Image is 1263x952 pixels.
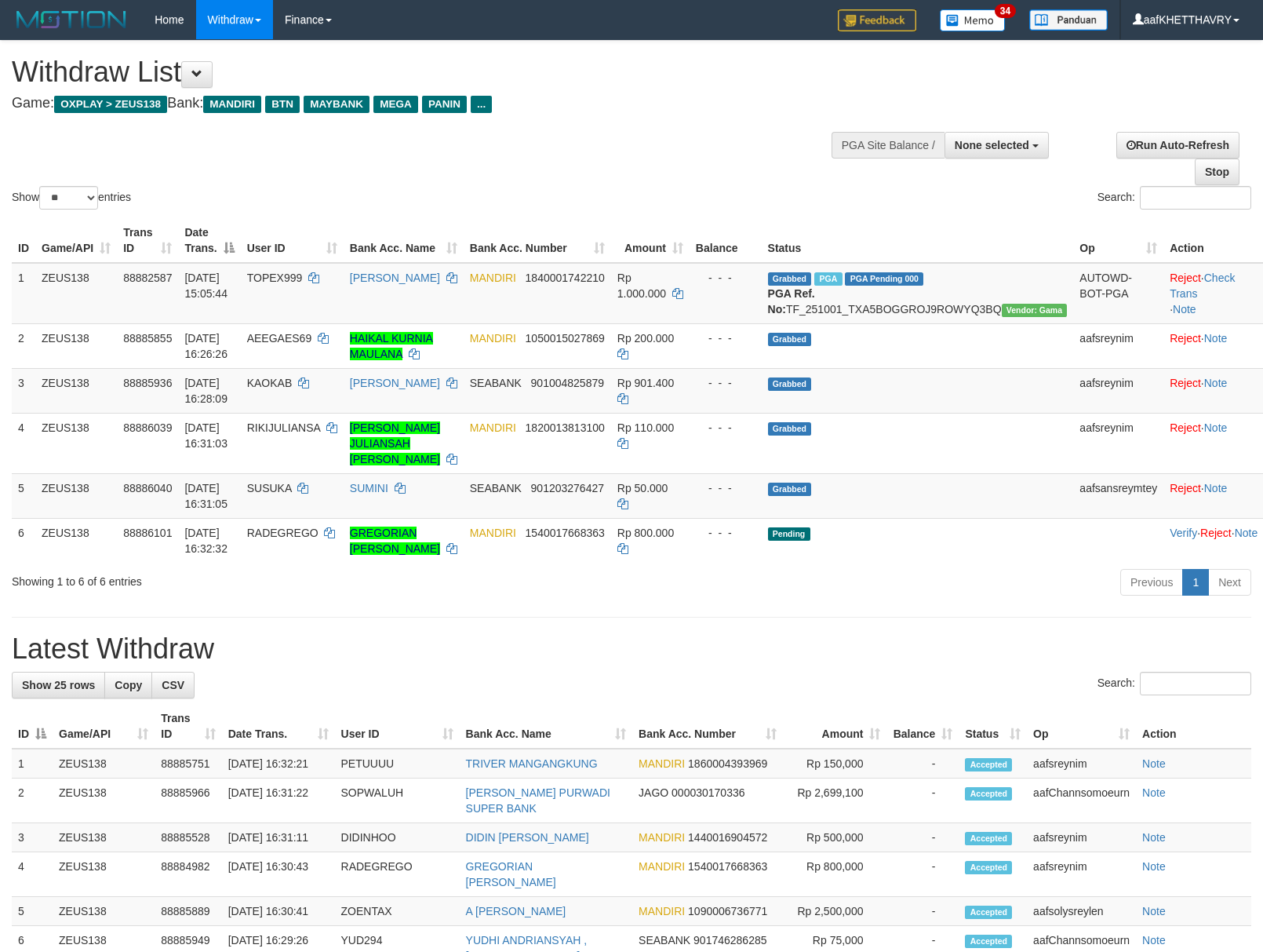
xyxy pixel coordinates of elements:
[1170,527,1197,539] a: Verify
[222,897,335,926] td: [DATE] 16:30:41
[12,897,53,926] td: 5
[54,96,167,113] span: OXPLAY > ZEUS138
[53,704,155,749] th: Game/API: activate to sort column ascending
[783,823,887,852] td: Rp 500,000
[1204,332,1228,345] a: Note
[768,272,812,286] span: Grabbed
[12,518,35,563] td: 6
[693,934,766,947] span: Copy 901746286285 to clipboard
[1204,482,1228,494] a: Note
[1170,272,1235,300] a: Check Trans
[1027,823,1136,852] td: aafsreynim
[53,823,155,852] td: ZEUS138
[12,672,105,698] a: Show 25 rows
[222,779,335,823] td: [DATE] 16:31:22
[1073,218,1163,263] th: Op: activate to sort column ascending
[945,132,1049,159] button: None selected
[184,272,227,300] span: [DATE] 15:05:44
[783,852,887,897] td: Rp 800,000
[688,860,767,873] span: Copy 1540017668363 to clipboard
[344,218,464,263] th: Bank Acc. Name: activate to sort column ascending
[526,332,605,345] span: Copy 1050015027869 to clipboard
[1200,527,1232,539] a: Reject
[672,786,744,799] span: Copy 000030170336 to clipboard
[222,704,335,749] th: Date Trans.: activate to sort column ascending
[470,482,522,494] span: SEABANK
[12,704,53,749] th: ID: activate to sort column descending
[1140,672,1251,695] input: Search:
[531,482,604,494] span: Copy 901203276427 to clipboard
[422,96,467,113] span: PANIN
[350,482,388,494] a: SUMINI
[247,527,318,539] span: RADEGREGO
[886,852,959,897] td: -
[1073,473,1163,518] td: aafsansreymtey
[632,704,783,749] th: Bank Acc. Number: activate to sort column ascending
[886,749,959,779] td: -
[53,749,155,779] td: ZEUS138
[696,375,755,391] div: - - -
[965,758,1012,771] span: Accepted
[762,218,1074,263] th: Status
[155,779,221,823] td: 88885966
[247,421,320,434] span: RIKIJULIANSA
[35,218,117,263] th: Game/API: activate to sort column ascending
[12,779,53,823] td: 2
[1208,569,1251,596] a: Next
[350,377,440,389] a: [PERSON_NAME]
[466,757,598,770] a: TRIVER MANGANGKUNG
[1142,934,1166,947] a: Note
[1027,704,1136,749] th: Op: activate to sort column ascending
[762,263,1074,324] td: TF_251001_TXA5BOGGROJ9ROWYQ3BQ
[1170,421,1201,434] a: Reject
[1195,159,1239,185] a: Stop
[12,749,53,779] td: 1
[617,421,674,434] span: Rp 110.000
[1142,860,1166,873] a: Note
[155,897,221,926] td: 88885889
[688,757,767,770] span: Copy 1860004393969 to clipboard
[1073,263,1163,324] td: AUTOWD-BOT-PGA
[617,482,668,494] span: Rp 50.000
[688,905,767,917] span: Copy 1090006736771 to clipboard
[1170,377,1201,389] a: Reject
[696,420,755,436] div: - - -
[12,852,53,897] td: 4
[526,421,605,434] span: Copy 1820013813100 to clipboard
[12,473,35,518] td: 5
[460,704,632,749] th: Bank Acc. Name: activate to sort column ascending
[247,332,312,345] span: AEEGAES69
[39,186,98,210] select: Showentries
[886,897,959,926] td: -
[53,897,155,926] td: ZEUS138
[471,96,492,113] span: ...
[162,679,184,691] span: CSV
[617,527,674,539] span: Rp 800.000
[466,905,566,917] a: A [PERSON_NAME]
[12,218,35,263] th: ID
[639,757,685,770] span: MANDIRI
[1029,9,1108,31] img: panduan.png
[22,679,95,691] span: Show 25 rows
[1142,757,1166,770] a: Note
[12,823,53,852] td: 3
[783,897,887,926] td: Rp 2,500,000
[531,377,604,389] span: Copy 901004825879 to clipboard
[617,377,674,389] span: Rp 901.400
[639,860,685,873] span: MANDIRI
[1027,779,1136,823] td: aafChannsomoeurn
[955,139,1029,151] span: None selected
[464,218,611,263] th: Bank Acc. Number: activate to sort column ascending
[814,272,842,286] span: Marked by aafnoeunsreypich
[466,860,556,888] a: GREGORIAN [PERSON_NAME]
[783,779,887,823] td: Rp 2,699,100
[965,861,1012,874] span: Accepted
[35,518,117,563] td: ZEUS138
[350,527,440,555] a: GREGORIAN [PERSON_NAME]
[335,749,460,779] td: PETUUUU
[123,272,172,284] span: 88882587
[768,483,812,496] span: Grabbed
[696,330,755,346] div: - - -
[1142,905,1166,917] a: Note
[12,96,826,111] h4: Game: Bank:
